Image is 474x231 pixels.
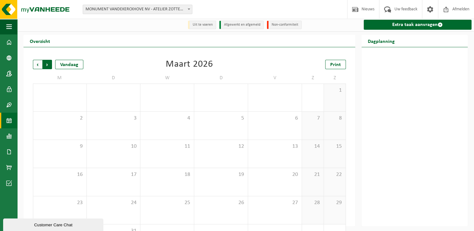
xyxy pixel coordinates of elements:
[362,35,401,47] h2: Dagplanning
[327,171,342,178] span: 22
[36,143,83,150] span: 9
[55,60,83,69] div: Vandaag
[83,5,192,14] span: MONUMENT VANDEKERCKHOVE NV - ATELIER ZOTTEGEM - 10-746253
[143,171,191,178] span: 18
[90,199,137,206] span: 24
[90,171,137,178] span: 17
[248,72,302,84] td: V
[197,171,245,178] span: 19
[23,35,56,47] h2: Overzicht
[36,115,83,122] span: 2
[305,143,320,150] span: 14
[305,171,320,178] span: 21
[324,72,346,84] td: Z
[143,199,191,206] span: 25
[251,143,299,150] span: 13
[36,199,83,206] span: 23
[43,60,52,69] span: Volgende
[36,171,83,178] span: 16
[197,115,245,122] span: 5
[33,72,87,84] td: M
[143,143,191,150] span: 11
[194,72,248,84] td: D
[197,199,245,206] span: 26
[251,171,299,178] span: 20
[305,199,320,206] span: 28
[251,199,299,206] span: 27
[197,143,245,150] span: 12
[143,115,191,122] span: 4
[3,217,105,231] iframe: chat widget
[251,115,299,122] span: 6
[325,60,346,69] a: Print
[33,60,42,69] span: Vorige
[327,143,342,150] span: 15
[327,115,342,122] span: 8
[90,115,137,122] span: 3
[140,72,194,84] td: W
[90,143,137,150] span: 10
[219,21,264,29] li: Afgewerkt en afgemeld
[327,87,342,94] span: 1
[305,115,320,122] span: 7
[364,20,472,30] a: Extra taak aanvragen
[87,72,141,84] td: D
[330,62,341,67] span: Print
[327,199,342,206] span: 29
[188,21,216,29] li: Uit te voeren
[267,21,302,29] li: Non-conformiteit
[166,60,213,69] div: Maart 2026
[302,72,324,84] td: Z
